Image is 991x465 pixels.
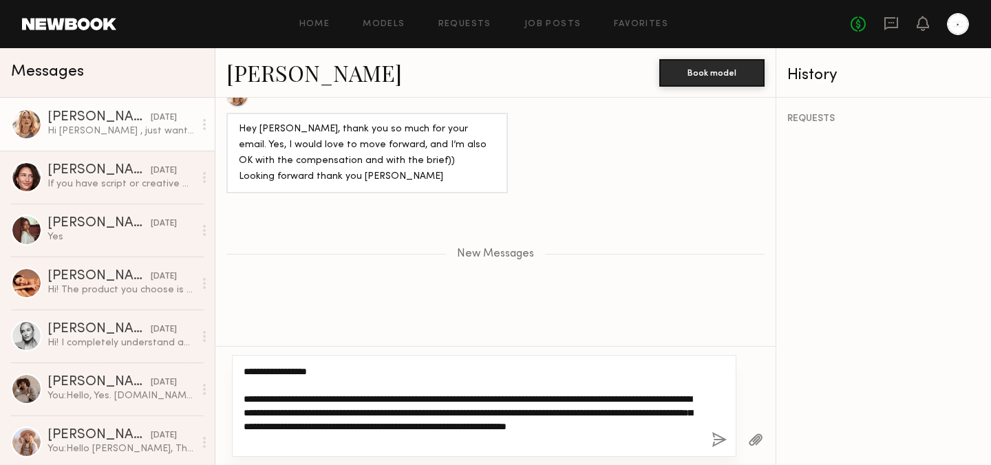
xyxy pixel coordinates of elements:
div: [DATE] [151,164,177,177]
div: [PERSON_NAME] [47,111,151,125]
div: History [787,67,980,83]
div: [DATE] [151,323,177,336]
div: You: Hello, Yes. [DOMAIN_NAME] Thank you [47,389,194,402]
div: REQUESTS [787,114,980,124]
a: [PERSON_NAME] [226,58,402,87]
div: You: Hello [PERSON_NAME], Thank you very much for your kind response. We would be delighted to pr... [47,442,194,455]
div: Hi! The product you choose is fine, I like all the products in general, no problem! [47,283,194,296]
div: Yes [47,230,194,244]
a: Models [363,20,405,29]
div: [DATE] [151,376,177,389]
div: [DATE] [151,217,177,230]
div: Hi! I completely understand about the limited quantities. Since I typically reserve collaboration... [47,336,194,349]
div: [PERSON_NAME] [47,164,151,177]
a: Home [299,20,330,29]
div: [PERSON_NAME] [47,323,151,336]
button: Book model [659,59,765,87]
div: Hi [PERSON_NAME] , just wanted to follow up. Also my address just in case. [PERSON_NAME] [STREET_... [47,125,194,138]
div: Hey [PERSON_NAME], thank you so much for your email. Yes, I would love to move forward, and I’m a... [239,122,495,185]
a: Favorites [614,20,668,29]
div: [DATE] [151,429,177,442]
div: [PERSON_NAME] [47,376,151,389]
span: New Messages [457,248,534,260]
div: [DATE] [151,270,177,283]
div: [DATE] [151,111,177,125]
a: Requests [438,20,491,29]
div: If you have script or creative brief let me know would love to review or additional terms and con... [47,177,194,191]
a: Book model [659,66,765,78]
a: Job Posts [524,20,582,29]
div: [PERSON_NAME] [47,217,151,230]
div: [PERSON_NAME] [47,270,151,283]
span: Messages [11,64,84,80]
div: [PERSON_NAME] [47,429,151,442]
